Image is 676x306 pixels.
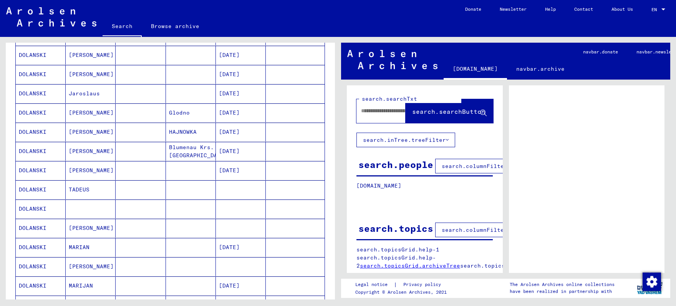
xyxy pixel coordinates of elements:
mat-label: search.searchTxt [362,95,417,102]
a: Legal notice [355,281,394,289]
img: Change consent [643,273,661,291]
a: navbar.archive [507,60,574,78]
img: Arolsen_neg.svg [6,7,96,27]
a: Search [103,17,142,37]
mat-cell: [DATE] [216,84,266,103]
span: EN [651,7,660,12]
mat-cell: DOLANSKI [16,219,66,238]
mat-cell: HAJNOWKA [166,123,216,141]
mat-cell: MARIAN [66,238,116,257]
mat-cell: [DATE] [216,238,266,257]
img: yv_logo.png [635,278,664,298]
mat-cell: DOLANSKI [16,238,66,257]
mat-cell: DOLANSKI [16,84,66,103]
a: Browse archive [142,17,209,35]
mat-cell: DOLANSKI [16,200,66,218]
button: search.columnFilter.filter [435,223,538,237]
mat-cell: DOLANSKI [16,123,66,141]
mat-cell: DOLANSKI [16,276,66,295]
mat-cell: DOLANSKI [16,46,66,65]
mat-cell: Blumenau Krs. [GEOGRAPHIC_DATA] [166,142,216,161]
mat-cell: Jaroslaus [66,84,116,103]
mat-cell: [DATE] [216,142,266,161]
mat-cell: [PERSON_NAME] [66,65,116,84]
mat-cell: [PERSON_NAME] [66,219,116,238]
mat-cell: [DATE] [216,276,266,295]
div: search.topics [358,221,433,235]
button: search.searchButton [406,99,493,123]
mat-cell: [DATE] [216,65,266,84]
div: | [355,281,450,289]
p: [DOMAIN_NAME] [356,182,493,190]
span: search.searchButton [412,108,485,115]
mat-cell: [DATE] [216,161,266,180]
a: [DOMAIN_NAME] [444,60,507,80]
mat-cell: DOLANSKI [16,103,66,122]
p: The Arolsen Archives online collections [510,281,615,288]
p: Copyright © Arolsen Archives, 2021 [355,289,450,296]
mat-cell: [PERSON_NAME] [66,257,116,276]
mat-cell: DOLANSKI [16,257,66,276]
p: search.topicsGrid.help-1 search.topicsGrid.help-2 search.topicsGrid.manually. [356,246,493,270]
mat-cell: MARIJAN [66,276,116,295]
a: search.topicsGrid.archiveTree [360,262,460,269]
mat-cell: DOLANSKI [16,161,66,180]
mat-cell: [PERSON_NAME] [66,142,116,161]
mat-cell: DOLANSKI [16,180,66,199]
mat-cell: DOLANSKI [16,142,66,161]
span: search.columnFilter.filter [442,226,531,233]
mat-cell: DOLANSKI [16,65,66,84]
a: navbar.donate [574,43,627,61]
span: search.columnFilter.filter [442,163,531,170]
mat-cell: [DATE] [216,46,266,65]
img: Arolsen_neg.svg [347,50,437,69]
div: search.people [358,158,433,171]
mat-cell: [PERSON_NAME] [66,103,116,122]
a: Privacy policy [397,281,450,289]
mat-cell: [PERSON_NAME] [66,46,116,65]
mat-cell: TADEUS [66,180,116,199]
mat-cell: [DATE] [216,103,266,122]
mat-cell: [PERSON_NAME] [66,123,116,141]
mat-cell: [PERSON_NAME] [66,161,116,180]
mat-cell: Glodno [166,103,216,122]
button: search.columnFilter.filter [435,159,538,173]
p: have been realized in partnership with [510,288,615,295]
mat-cell: [DATE] [216,123,266,141]
button: search.inTree.treeFilter [356,133,455,147]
